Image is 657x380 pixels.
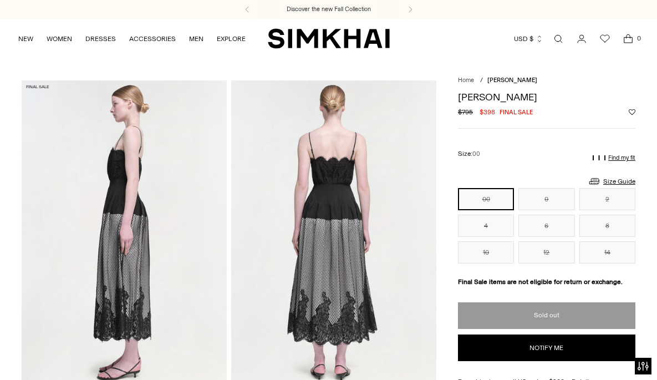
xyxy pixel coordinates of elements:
span: [PERSON_NAME] [487,77,537,84]
a: Open cart modal [617,28,639,50]
label: Size: [458,149,480,159]
span: 00 [472,150,480,158]
span: $398 [480,107,495,117]
a: DRESSES [85,27,116,51]
span: 0 [634,33,644,43]
button: 14 [579,241,635,264]
button: 0 [518,188,574,210]
nav: breadcrumbs [458,76,635,85]
button: 8 [579,215,635,237]
a: Size Guide [588,174,635,188]
button: 00 [458,188,514,210]
button: 6 [518,215,574,237]
s: $795 [458,107,473,117]
button: Add to Wishlist [629,109,635,115]
a: ACCESSORIES [129,27,176,51]
h1: [PERSON_NAME] [458,92,635,102]
button: 12 [518,241,574,264]
a: Go to the account page [571,28,593,50]
a: Discover the new Fall Collection [287,5,371,14]
strong: Final Sale items are not eligible for return or exchange. [458,278,623,286]
a: Open search modal [547,28,569,50]
div: / [480,76,483,85]
a: Wishlist [594,28,616,50]
a: Home [458,77,474,84]
a: EXPLORE [217,27,246,51]
button: 2 [579,188,635,210]
button: 4 [458,215,514,237]
button: 10 [458,241,514,264]
a: WOMEN [47,27,72,51]
button: Notify me [458,335,635,361]
button: USD $ [514,27,543,51]
a: MEN [189,27,203,51]
a: SIMKHAI [268,28,390,49]
a: NEW [18,27,33,51]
